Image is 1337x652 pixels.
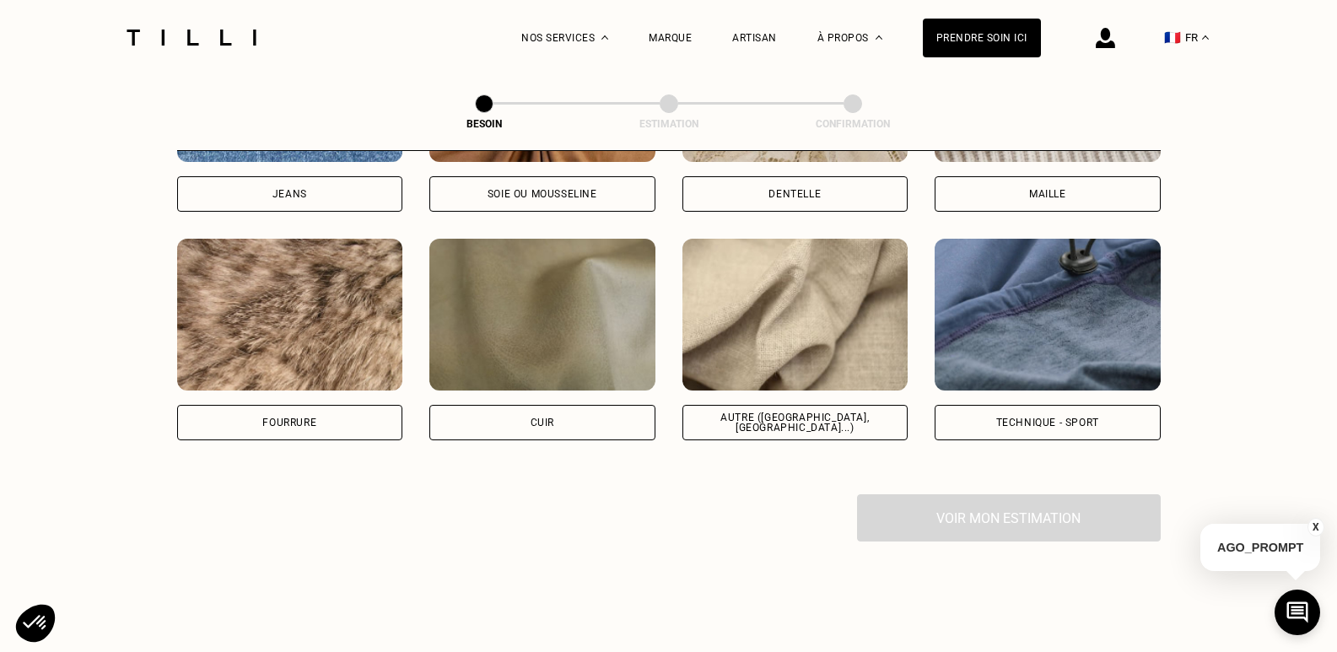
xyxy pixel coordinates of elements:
[768,118,937,130] div: Confirmation
[732,32,777,44] a: Artisan
[262,418,316,428] div: Fourrure
[935,239,1161,391] img: Tilli retouche vos vêtements en Technique - Sport
[768,189,821,199] div: Dentelle
[996,418,1099,428] div: Technique - Sport
[531,418,554,428] div: Cuir
[697,412,894,433] div: Autre ([GEOGRAPHIC_DATA], [GEOGRAPHIC_DATA]...)
[1029,189,1066,199] div: Maille
[585,118,753,130] div: Estimation
[1200,524,1320,571] p: AGO_PROMPT
[400,118,569,130] div: Besoin
[121,30,262,46] img: Logo du service de couturière Tilli
[601,35,608,40] img: Menu déroulant
[488,189,597,199] div: Soie ou mousseline
[1096,28,1115,48] img: icône connexion
[1307,518,1324,536] button: X
[1202,35,1209,40] img: menu déroulant
[876,35,882,40] img: Menu déroulant à propos
[1164,30,1181,46] span: 🇫🇷
[272,189,307,199] div: Jeans
[649,32,692,44] a: Marque
[177,239,403,391] img: Tilli retouche vos vêtements en Fourrure
[923,19,1041,57] a: Prendre soin ici
[429,239,655,391] img: Tilli retouche vos vêtements en Cuir
[682,239,908,391] img: Tilli retouche vos vêtements en Autre (coton, jersey...)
